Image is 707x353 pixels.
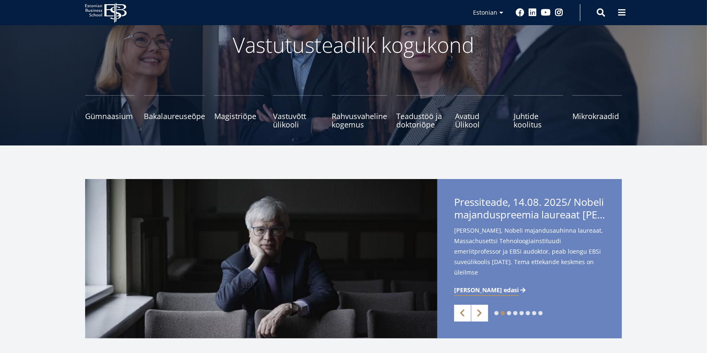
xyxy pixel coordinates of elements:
a: 5 [520,311,524,315]
span: Vastuvõtt ülikooli [273,112,322,129]
p: Vastutusteadlik kogukond [131,32,576,57]
a: Juhtide koolitus [514,95,563,129]
span: Avatud Ülikool [455,112,504,129]
a: 7 [532,311,536,315]
a: 3 [507,311,511,315]
a: Next [471,305,488,322]
span: majanduspreemia laureaat [PERSON_NAME] esineb EBSi suveülikoolis [454,208,605,221]
a: Bakalaureuseõpe [144,95,205,129]
a: Teadustöö ja doktoriõpe [396,95,446,129]
a: 4 [513,311,517,315]
a: Instagram [555,8,563,17]
span: Teadustöö ja doktoriõpe [396,112,446,129]
a: 1 [494,311,499,315]
a: Magistriõpe [214,95,264,129]
span: Magistriõpe [214,112,264,120]
span: Juhtide koolitus [514,112,563,129]
span: [PERSON_NAME] edasi [454,286,519,294]
a: 2 [501,311,505,315]
span: Mikrokraadid [572,112,622,120]
img: a [85,179,437,338]
span: Bakalaureuseõpe [144,112,205,120]
a: 6 [526,311,530,315]
a: [PERSON_NAME] edasi [454,286,527,294]
a: Mikrokraadid [572,95,622,129]
span: Rahvusvaheline kogemus [332,112,387,129]
span: Pressiteade, 14.08. 2025/ Nobeli [454,196,605,223]
a: Youtube [541,8,551,17]
span: [PERSON_NAME], Nobeli majandusauhinna laureaat, Massachusettsi Tehnoloogiainstituudi emeriitprofe... [454,225,605,291]
a: Rahvusvaheline kogemus [332,95,387,129]
a: Previous [454,305,471,322]
a: Facebook [516,8,524,17]
a: Avatud Ülikool [455,95,504,129]
a: Linkedin [528,8,537,17]
span: Gümnaasium [85,112,135,120]
a: 8 [538,311,543,315]
a: Gümnaasium [85,95,135,129]
a: Vastuvõtt ülikooli [273,95,322,129]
